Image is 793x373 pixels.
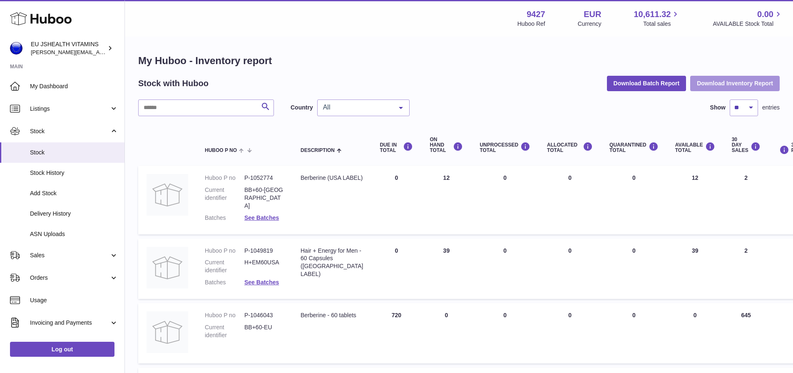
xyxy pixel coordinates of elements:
[632,247,636,254] span: 0
[138,78,209,89] h2: Stock with Huboo
[471,166,539,234] td: 0
[643,20,680,28] span: Total sales
[244,311,284,319] dd: P-1046043
[713,9,783,28] a: 0.00 AVAILABLE Stock Total
[244,186,284,210] dd: BB+60-[GEOGRAPHIC_DATA]
[480,142,530,153] div: UNPROCESSED Total
[205,259,244,274] dt: Current identifier
[517,20,545,28] div: Huboo Ref
[301,174,363,182] div: Berberine (USA LABEL)
[138,54,780,67] h1: My Huboo - Inventory report
[30,230,118,238] span: ASN Uploads
[584,9,601,20] strong: EUR
[547,142,593,153] div: ALLOCATED Total
[757,9,773,20] span: 0.00
[30,149,118,157] span: Stock
[205,279,244,286] dt: Batches
[244,323,284,339] dd: BB+60-EU
[301,148,335,153] span: Description
[609,142,659,153] div: QUARANTINED Total
[471,303,539,363] td: 0
[244,247,284,255] dd: P-1049819
[527,9,545,20] strong: 9427
[244,214,279,221] a: See Batches
[205,214,244,222] dt: Batches
[244,279,279,286] a: See Batches
[634,9,671,20] span: 10,611.32
[147,311,188,353] img: product image
[10,342,114,357] a: Log out
[244,259,284,274] dd: H+EM60USA
[690,76,780,91] button: Download Inventory Report
[31,49,167,55] span: [PERSON_NAME][EMAIL_ADDRESS][DOMAIN_NAME]
[30,189,118,197] span: Add Stock
[321,103,393,112] span: All
[31,40,106,56] div: EU JSHEALTH VITAMINS
[30,82,118,90] span: My Dashboard
[30,210,118,218] span: Delivery History
[539,303,601,363] td: 0
[30,319,109,327] span: Invoicing and Payments
[371,303,421,363] td: 720
[723,239,769,299] td: 2
[762,104,780,112] span: entries
[30,274,109,282] span: Orders
[578,20,602,28] div: Currency
[10,42,22,55] img: laura@jessicasepel.com
[205,174,244,182] dt: Huboo P no
[371,239,421,299] td: 0
[539,166,601,234] td: 0
[301,311,363,319] div: Berberine - 60 tablets
[380,142,413,153] div: DUE IN TOTAL
[667,239,723,299] td: 39
[713,20,783,28] span: AVAILABLE Stock Total
[205,323,244,339] dt: Current identifier
[421,166,471,234] td: 12
[430,137,463,154] div: ON HAND Total
[301,247,363,279] div: Hair + Energy for Men - 60 Capsules ([GEOGRAPHIC_DATA] LABEL)
[634,9,680,28] a: 10,611.32 Total sales
[723,303,769,363] td: 645
[632,312,636,318] span: 0
[723,166,769,234] td: 2
[30,296,118,304] span: Usage
[30,251,109,259] span: Sales
[421,303,471,363] td: 0
[632,174,636,181] span: 0
[539,239,601,299] td: 0
[30,105,109,113] span: Listings
[732,137,761,154] div: 30 DAY SALES
[147,174,188,216] img: product image
[421,239,471,299] td: 39
[371,166,421,234] td: 0
[205,247,244,255] dt: Huboo P no
[291,104,313,112] label: Country
[244,174,284,182] dd: P-1052774
[30,127,109,135] span: Stock
[205,186,244,210] dt: Current identifier
[471,239,539,299] td: 0
[667,303,723,363] td: 0
[667,166,723,234] td: 12
[147,247,188,288] img: product image
[675,142,715,153] div: AVAILABLE Total
[205,311,244,319] dt: Huboo P no
[710,104,726,112] label: Show
[607,76,686,91] button: Download Batch Report
[30,169,118,177] span: Stock History
[205,148,237,153] span: Huboo P no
